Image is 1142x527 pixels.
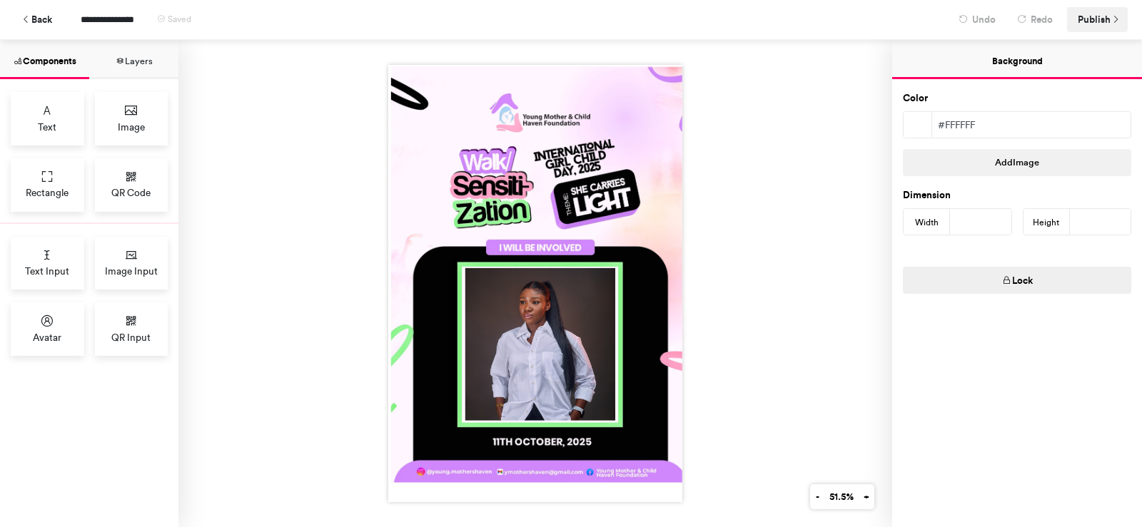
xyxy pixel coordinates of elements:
span: Image Input [105,264,158,278]
span: Publish [1078,7,1111,32]
button: - [810,484,824,509]
span: QR Input [111,330,151,344]
span: Rectangle [26,185,69,200]
span: Image [118,120,145,134]
span: QR Code [111,185,151,200]
button: Publish [1067,7,1128,32]
label: Color [903,91,928,106]
span: Saved [168,14,191,24]
button: Layers [89,40,178,79]
span: Text Input [25,264,69,278]
div: Height [1024,209,1070,236]
button: Background [892,40,1142,79]
button: Lock [903,267,1131,294]
div: #ffffff [932,112,1131,138]
button: AddImage [903,149,1131,176]
button: 51.5% [824,484,859,509]
label: Dimension [903,188,951,203]
button: Back [14,7,59,32]
button: + [858,484,874,509]
span: Avatar [33,330,61,344]
iframe: Drift Widget Chat Controller [1071,456,1125,510]
span: Text [38,120,56,134]
div: Width [904,209,950,236]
